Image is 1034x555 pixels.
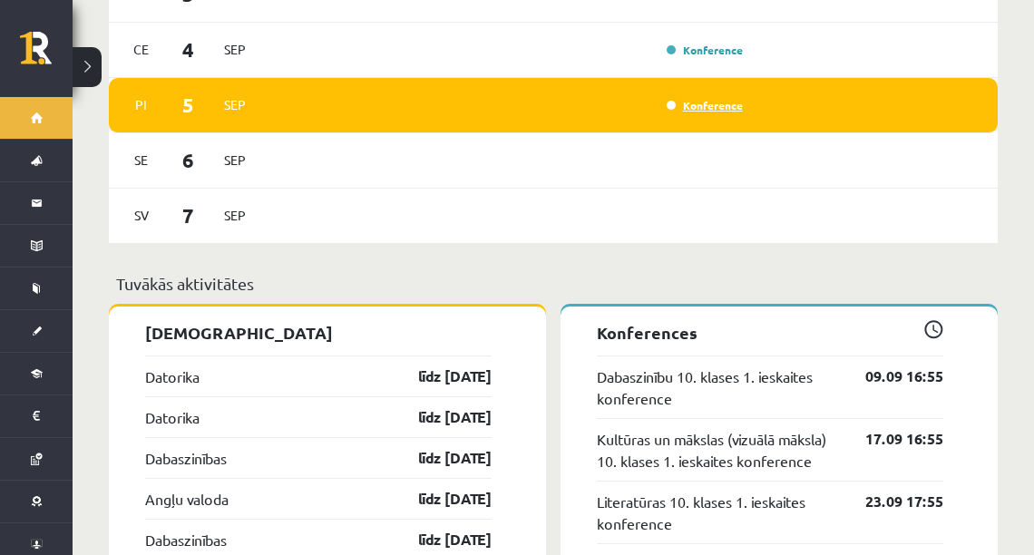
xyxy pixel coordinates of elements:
[597,428,838,472] a: Kultūras un mākslas (vizuālā māksla) 10. klases 1. ieskaites konference
[216,91,254,119] span: Sep
[838,491,943,512] a: 23.09 17:55
[597,491,838,534] a: Literatūras 10. klases 1. ieskaites konference
[597,365,838,409] a: Dabaszinību 10. klases 1. ieskaites konference
[145,365,200,387] a: Datorika
[145,320,492,345] p: [DEMOGRAPHIC_DATA]
[161,90,217,120] span: 5
[122,35,161,63] span: Ce
[145,529,227,550] a: Dabaszinības
[20,32,73,77] a: Rīgas 1. Tālmācības vidusskola
[667,98,743,112] a: Konference
[386,488,492,510] a: līdz [DATE]
[838,365,943,387] a: 09.09 16:55
[216,146,254,174] span: Sep
[386,529,492,550] a: līdz [DATE]
[145,488,229,510] a: Angļu valoda
[122,201,161,229] span: Sv
[145,447,227,469] a: Dabaszinības
[161,200,217,230] span: 7
[386,365,492,387] a: līdz [DATE]
[161,34,217,64] span: 4
[116,271,990,296] p: Tuvākās aktivitātes
[216,201,254,229] span: Sep
[161,145,217,175] span: 6
[838,428,943,450] a: 17.09 16:55
[667,43,743,57] a: Konference
[122,91,161,119] span: Pi
[597,320,943,345] p: Konferences
[216,35,254,63] span: Sep
[145,406,200,428] a: Datorika
[386,406,492,428] a: līdz [DATE]
[122,146,161,174] span: Se
[386,447,492,469] a: līdz [DATE]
